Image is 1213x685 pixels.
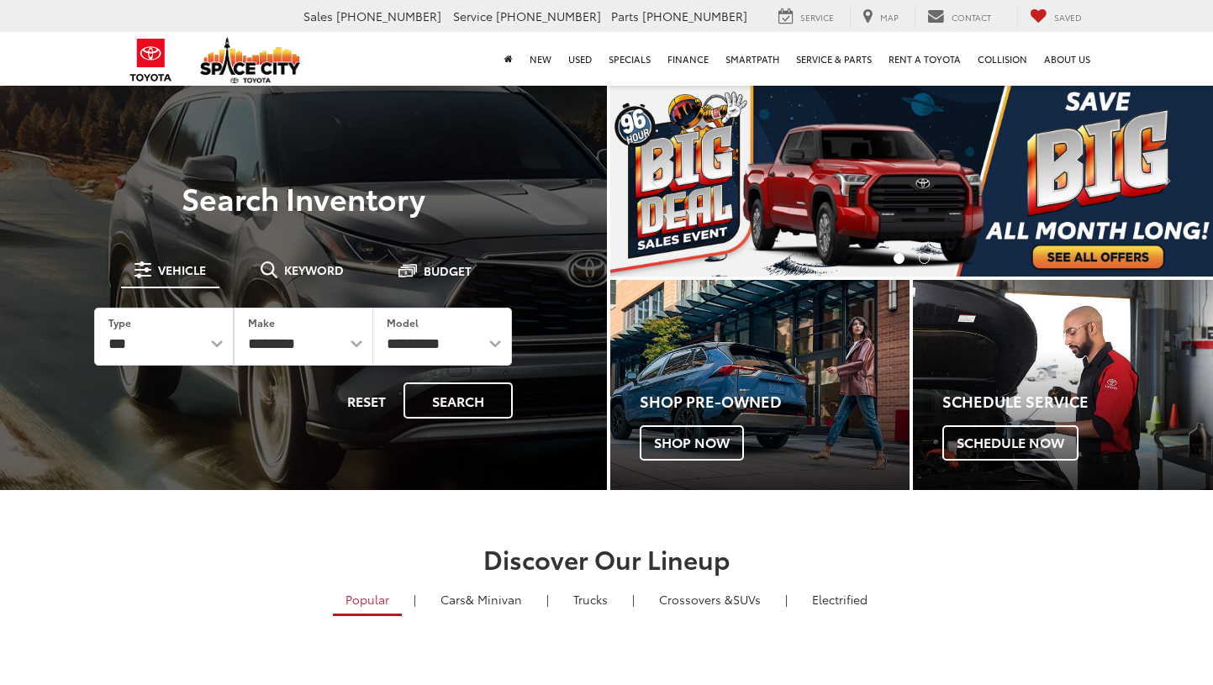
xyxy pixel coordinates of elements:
a: Popular [333,585,402,616]
span: Service [800,11,834,24]
li: | [781,591,792,608]
label: Make [248,315,275,329]
a: Contact [915,8,1004,26]
span: Saved [1054,11,1082,24]
a: Electrified [799,585,880,614]
span: Crossovers & [659,591,733,608]
span: Keyword [284,264,344,276]
span: Map [880,11,899,24]
span: & Minivan [466,591,522,608]
a: Map [850,8,911,26]
button: Search [403,382,513,419]
h4: Schedule Service [942,393,1213,410]
button: Click to view previous picture. [610,118,701,243]
span: Budget [424,265,472,277]
img: Space City Toyota [200,37,301,83]
a: About Us [1036,32,1099,86]
label: Type [108,315,131,329]
span: Vehicle [158,264,206,276]
h2: Discover Our Lineup [14,545,1200,572]
span: Parts [611,8,639,24]
li: | [409,591,420,608]
a: Rent a Toyota [880,32,969,86]
span: Sales [303,8,333,24]
a: Home [496,32,521,86]
a: Cars [428,585,535,614]
a: Shop Pre-Owned Shop Now [610,280,910,490]
li: Go to slide number 1. [894,253,904,264]
div: Toyota [913,280,1213,490]
span: Service [453,8,493,24]
a: New [521,32,560,86]
a: My Saved Vehicles [1017,8,1094,26]
a: Trucks [561,585,620,614]
button: Click to view next picture. [1122,118,1213,243]
span: [PHONE_NUMBER] [496,8,601,24]
a: Specials [600,32,659,86]
a: SmartPath [717,32,788,86]
span: [PHONE_NUMBER] [642,8,747,24]
a: Collision [969,32,1036,86]
a: Schedule Service Schedule Now [913,280,1213,490]
li: | [628,591,639,608]
span: Contact [952,11,991,24]
a: Service & Parts [788,32,880,86]
li: | [542,591,553,608]
span: [PHONE_NUMBER] [336,8,441,24]
span: Schedule Now [942,425,1079,461]
a: SUVs [646,585,773,614]
h4: Shop Pre-Owned [640,393,910,410]
img: Toyota [119,33,182,87]
div: Toyota [610,280,910,490]
a: Finance [659,32,717,86]
button: Reset [333,382,400,419]
li: Go to slide number 2. [919,253,930,264]
span: Shop Now [640,425,744,461]
a: Used [560,32,600,86]
label: Model [387,315,419,329]
a: Service [766,8,846,26]
h3: Search Inventory [71,181,536,214]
